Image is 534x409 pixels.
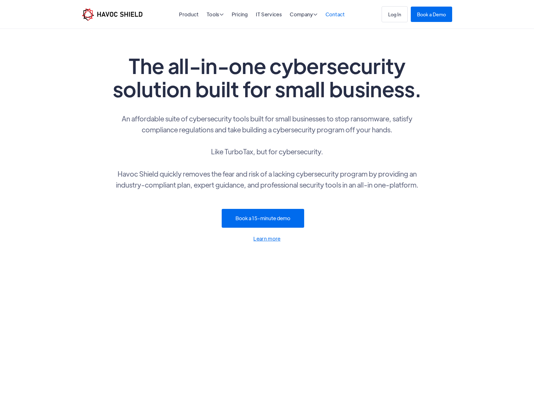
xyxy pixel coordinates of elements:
div: Tools [207,12,224,18]
a: Contact [325,11,345,18]
h1: The all-in-one cybersecurity solution built for small business. [110,54,424,100]
iframe: Chat Widget [430,341,534,409]
a: Learn more [110,234,424,243]
a: Log In [382,6,408,22]
div: Company [290,12,317,18]
div: Tools [207,12,224,18]
a: IT Services [256,11,282,18]
a: Book a Demo [411,7,452,22]
a: Product [179,11,198,18]
a: home [82,8,142,21]
span:  [219,12,224,17]
span:  [313,12,317,17]
p: An affordable suite of cybersecurity tools built for small businesses to stop ransomware, satisfy... [110,113,424,190]
a: Book a 15-minute demo [222,209,304,228]
div: Company [290,12,317,18]
img: Havoc Shield logo [82,8,142,21]
a: Pricing [232,11,248,18]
